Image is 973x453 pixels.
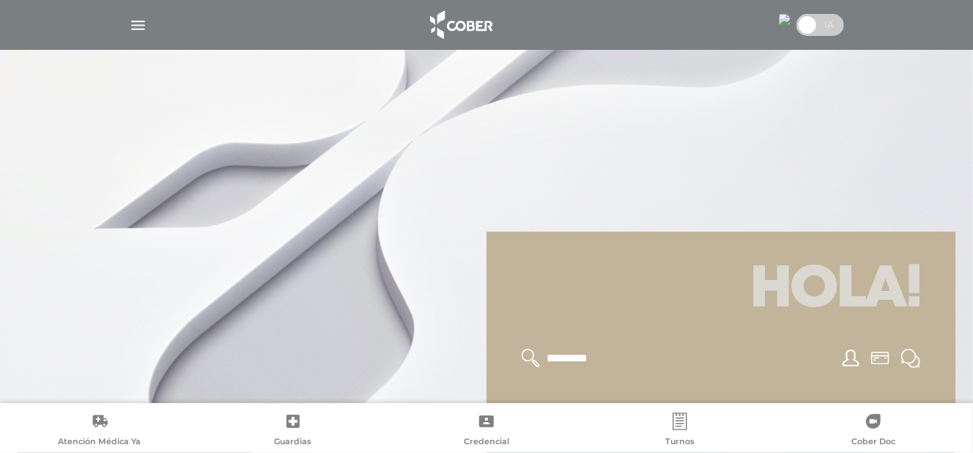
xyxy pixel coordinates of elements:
[464,436,509,449] span: Credencial
[777,413,970,450] a: Cober Doc
[59,436,141,449] span: Atención Médica Ya
[504,249,938,331] h1: Hola!
[779,14,791,26] img: 24597
[3,413,196,450] a: Atención Médica Ya
[129,16,147,34] img: Cober_menu-lines-white.svg
[196,413,390,450] a: Guardias
[275,436,312,449] span: Guardias
[422,7,499,43] img: logo_cober_home-white.png
[665,436,695,449] span: Turnos
[851,436,895,449] span: Cober Doc
[583,413,777,450] a: Turnos
[390,413,583,450] a: Credencial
